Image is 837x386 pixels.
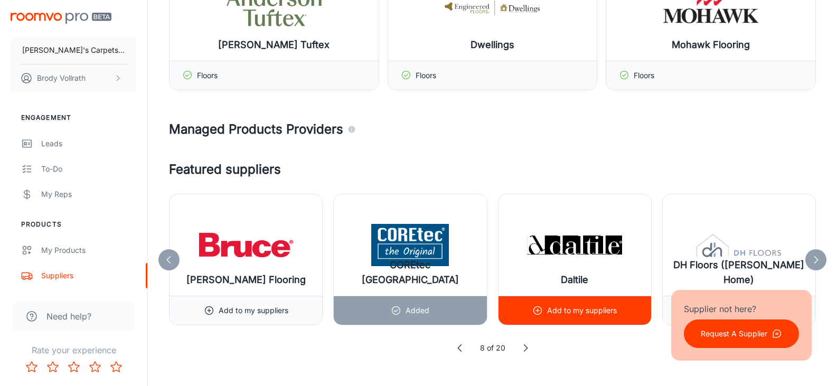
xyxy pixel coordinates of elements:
[363,224,458,266] img: COREtec North America
[406,305,429,316] p: Added
[199,224,294,266] img: Bruce Flooring
[634,70,654,81] p: Floors
[219,305,288,316] p: Add to my suppliers
[347,120,356,139] div: Agencies and suppliers who work with us to automatically identify the specific products you carry
[701,328,767,340] p: Request A Supplier
[684,303,799,315] p: Supplier not here?
[684,319,799,348] button: Request A Supplier
[342,258,478,287] h6: COREtec [GEOGRAPHIC_DATA]
[11,36,137,64] button: [PERSON_NAME]'s Carpets Inc
[46,310,91,323] span: Need help?
[22,44,125,56] p: [PERSON_NAME]'s Carpets Inc
[63,356,84,378] button: Rate 3 star
[169,120,816,139] h4: Managed Products Providers
[21,356,42,378] button: Rate 1 star
[37,72,86,84] p: Brody Vollrath
[169,160,816,179] h4: Featured suppliers
[480,342,505,354] p: 8 of 20
[547,305,617,316] p: Add to my suppliers
[561,272,588,287] h6: Daltile
[42,356,63,378] button: Rate 2 star
[84,356,106,378] button: Rate 4 star
[691,224,786,266] img: DH Floors (Dixie Home)
[197,70,218,81] p: Floors
[186,272,306,287] h6: [PERSON_NAME] Flooring
[41,163,137,175] div: To-do
[41,270,137,281] div: Suppliers
[8,344,139,356] p: Rate your experience
[11,13,111,24] img: Roomvo PRO Beta
[416,70,436,81] p: Floors
[106,356,127,378] button: Rate 5 star
[41,244,137,256] div: My Products
[41,138,137,149] div: Leads
[11,64,137,92] button: Brody Vollrath
[527,224,622,266] img: Daltile
[671,258,807,287] h6: DH Floors ([PERSON_NAME] Home)
[41,189,137,200] div: My Reps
